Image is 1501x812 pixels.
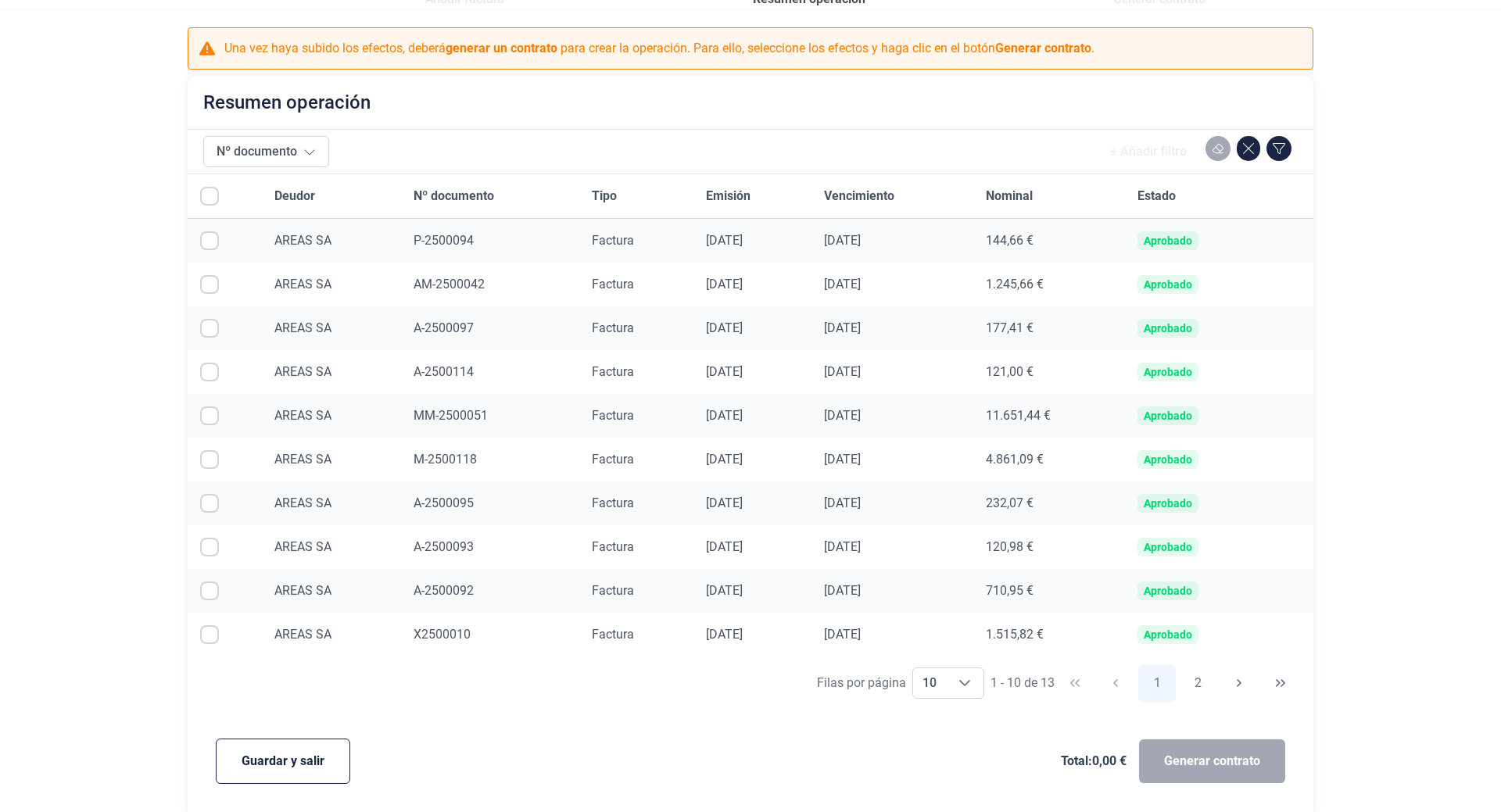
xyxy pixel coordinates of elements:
div: 11.651,44 € [986,408,1113,424]
div: [DATE] [706,233,799,249]
button: Page 1 [1138,664,1176,702]
span: Nominal [986,187,1033,206]
div: Row Selected null [200,581,219,600]
div: [DATE] [824,627,961,642]
div: [DATE] [824,277,961,292]
div: Aprobado [1144,453,1192,466]
span: P-2500094 [414,233,474,248]
span: AREAS SA [274,233,331,248]
div: Aprobado [1144,410,1192,422]
span: AREAS SA [274,452,331,467]
div: Aprobado [1144,497,1192,510]
div: 1.515,82 € [986,627,1113,642]
span: Vencimiento [824,187,894,206]
div: Row Selected null [200,406,219,425]
span: X2500010 [414,627,471,642]
span: AREAS SA [274,364,331,379]
div: [DATE] [824,452,961,467]
span: AREAS SA [274,539,331,554]
div: Choose [946,668,983,698]
span: A-2500097 [414,320,474,335]
div: [DATE] [706,320,799,336]
div: Filas por página [817,674,906,692]
span: 1 - 10 de 13 [991,677,1055,689]
div: [DATE] [706,495,799,511]
div: Row Selected null [200,538,219,556]
div: [DATE] [706,452,799,467]
div: [DATE] [706,364,799,380]
div: Aprobado [1144,541,1192,553]
button: First Page [1056,664,1094,702]
div: 710,95 € [986,583,1113,599]
span: Estado [1137,187,1176,206]
div: [DATE] [706,408,799,424]
span: M-2500118 [414,452,477,467]
button: Next Page [1220,664,1258,702]
div: [DATE] [824,408,961,424]
span: Tipo [592,187,617,206]
div: [DATE] [824,495,961,511]
span: AM-2500042 [414,277,485,292]
b: Generar contrato [995,41,1091,55]
span: A-2500114 [414,364,474,379]
span: Factura [592,408,634,423]
span: Emisión [706,187,750,206]
div: 4.861,09 € [986,452,1113,467]
div: 121,00 € [986,364,1113,380]
span: A-2500093 [414,539,474,554]
div: Row Selected null [200,450,219,469]
button: Last Page [1262,664,1299,702]
div: All items unselected [200,187,219,206]
span: Factura [592,452,634,467]
div: 177,41 € [986,320,1113,336]
div: [DATE] [706,627,799,642]
span: Nº documento [414,187,494,206]
span: AREAS SA [274,408,331,423]
span: AREAS SA [274,320,331,335]
div: 1.245,66 € [986,277,1113,292]
span: Factura [592,277,634,292]
div: Aprobado [1144,234,1192,247]
div: 144,66 € [986,233,1113,249]
span: 10 [913,668,946,698]
span: Factura [592,364,634,379]
span: Total: 0,00 € [1061,752,1127,771]
span: AREAS SA [274,277,331,292]
p: Una vez haya subido los efectos, deberá para crear la operación. Para ello, seleccione los efecto... [224,39,1094,58]
span: A-2500095 [414,495,474,510]
div: Aprobado [1144,322,1192,334]
div: [DATE] [824,320,961,336]
div: [DATE] [706,583,799,599]
div: Row Selected null [200,231,219,250]
span: Factura [592,320,634,335]
span: Deudor [274,187,315,206]
button: Page 2 [1180,664,1217,702]
div: Aprobado [1144,585,1192,597]
div: Aprobado [1144,628,1192,641]
span: Guardar y salir [242,752,324,771]
button: Guardar y salir [216,739,350,784]
div: Row Selected null [200,275,219,294]
div: [DATE] [824,583,961,599]
span: Factura [592,539,634,554]
div: Aprobado [1144,278,1192,291]
div: [DATE] [824,364,961,380]
span: Factura [592,627,634,642]
h2: Resumen operación [203,91,371,113]
div: 120,98 € [986,539,1113,555]
div: [DATE] [706,277,799,292]
div: 232,07 € [986,495,1113,511]
span: MM-2500051 [414,408,488,423]
b: generar un contrato [446,41,557,55]
span: AREAS SA [274,583,331,598]
div: Aprobado [1144,366,1192,378]
div: [DATE] [706,539,799,555]
div: Row Selected null [200,625,219,644]
div: [DATE] [824,539,961,555]
div: [DATE] [824,233,961,249]
span: Factura [592,233,634,248]
span: A-2500092 [414,583,474,598]
span: AREAS SA [274,627,331,642]
div: Row Selected null [200,319,219,338]
button: Nº documento [203,136,329,167]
